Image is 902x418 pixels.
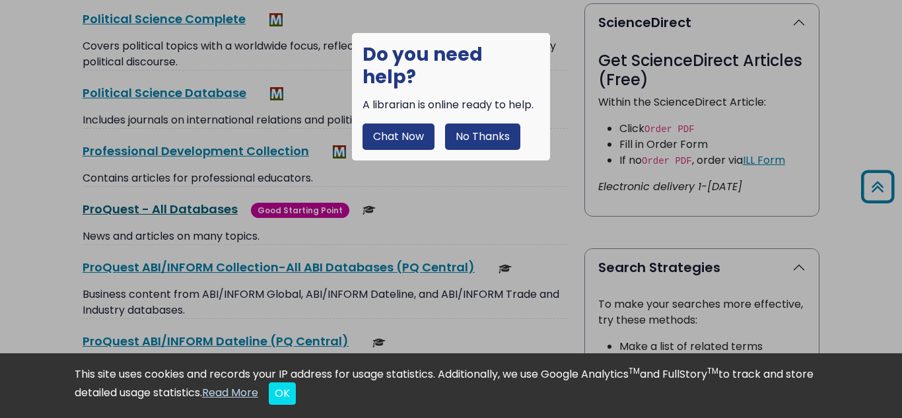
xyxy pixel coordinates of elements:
sup: TM [629,365,640,376]
a: Read More [202,385,258,400]
h1: Do you need help? [363,44,539,88]
button: Close [269,382,296,405]
button: No Thanks [445,123,520,150]
sup: TM [707,365,718,376]
button: Chat Now [363,123,434,150]
div: A librarian is online ready to help. [363,97,539,113]
div: This site uses cookies and records your IP address for usage statistics. Additionally, we use Goo... [75,366,827,405]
